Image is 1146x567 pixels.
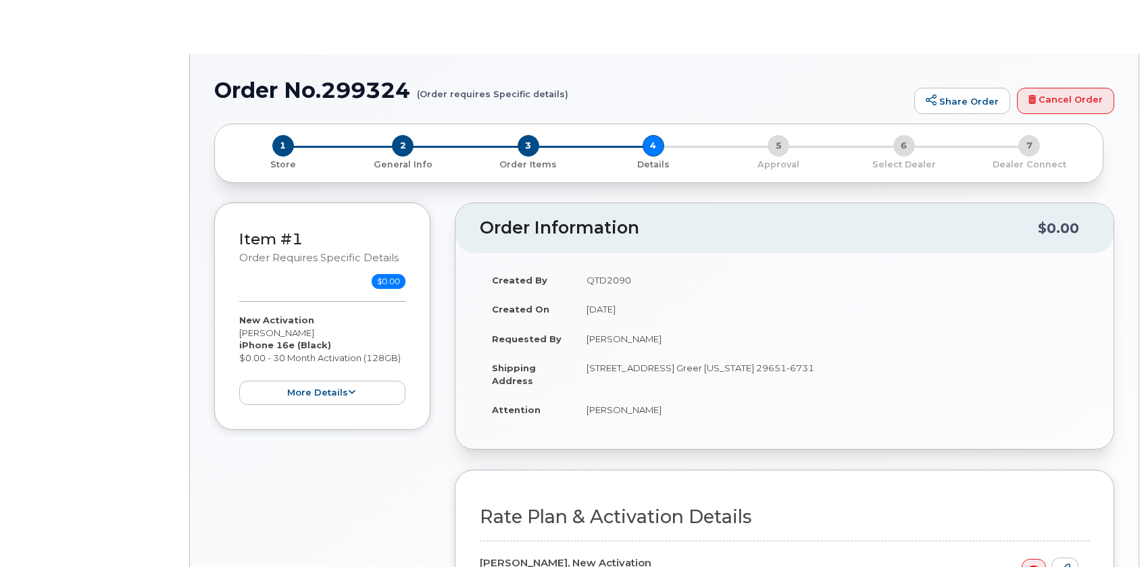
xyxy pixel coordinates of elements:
[574,324,1089,354] td: [PERSON_NAME]
[214,78,907,102] h1: Order No.299324
[914,88,1010,115] a: Share Order
[471,159,585,171] p: Order Items
[1017,88,1114,115] a: Cancel Order
[480,507,1089,527] h2: Rate Plan & Activation Details
[340,157,465,171] a: 2 General Info
[574,294,1089,324] td: [DATE]
[239,315,314,325] strong: New Activation
[492,275,547,286] strong: Created By
[417,78,568,99] small: (Order requires Specific details)
[480,219,1038,238] h2: Order Information
[239,340,331,350] strong: iPhone 16e (Black)
[239,381,405,406] button: more details
[492,404,541,415] strong: Attention
[574,395,1089,425] td: [PERSON_NAME]
[466,157,591,171] a: 3 Order Items
[239,230,303,248] a: Item #1
[574,353,1089,395] td: [STREET_ADDRESS] Greer [US_STATE] 29651-6731
[239,252,399,264] small: Order requires Specific details
[492,333,562,344] strong: Requested By
[1038,215,1079,241] div: $0.00
[492,362,536,386] strong: Shipping Address
[226,157,340,171] a: 1 Store
[518,135,539,157] span: 3
[231,159,334,171] p: Store
[492,304,549,315] strong: Created On
[345,159,459,171] p: General Info
[392,135,414,157] span: 2
[239,314,405,405] div: [PERSON_NAME] $0.00 - 30 Month Activation (128GB)
[574,265,1089,295] td: QTD2090
[372,274,405,289] span: $0.00
[272,135,294,157] span: 1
